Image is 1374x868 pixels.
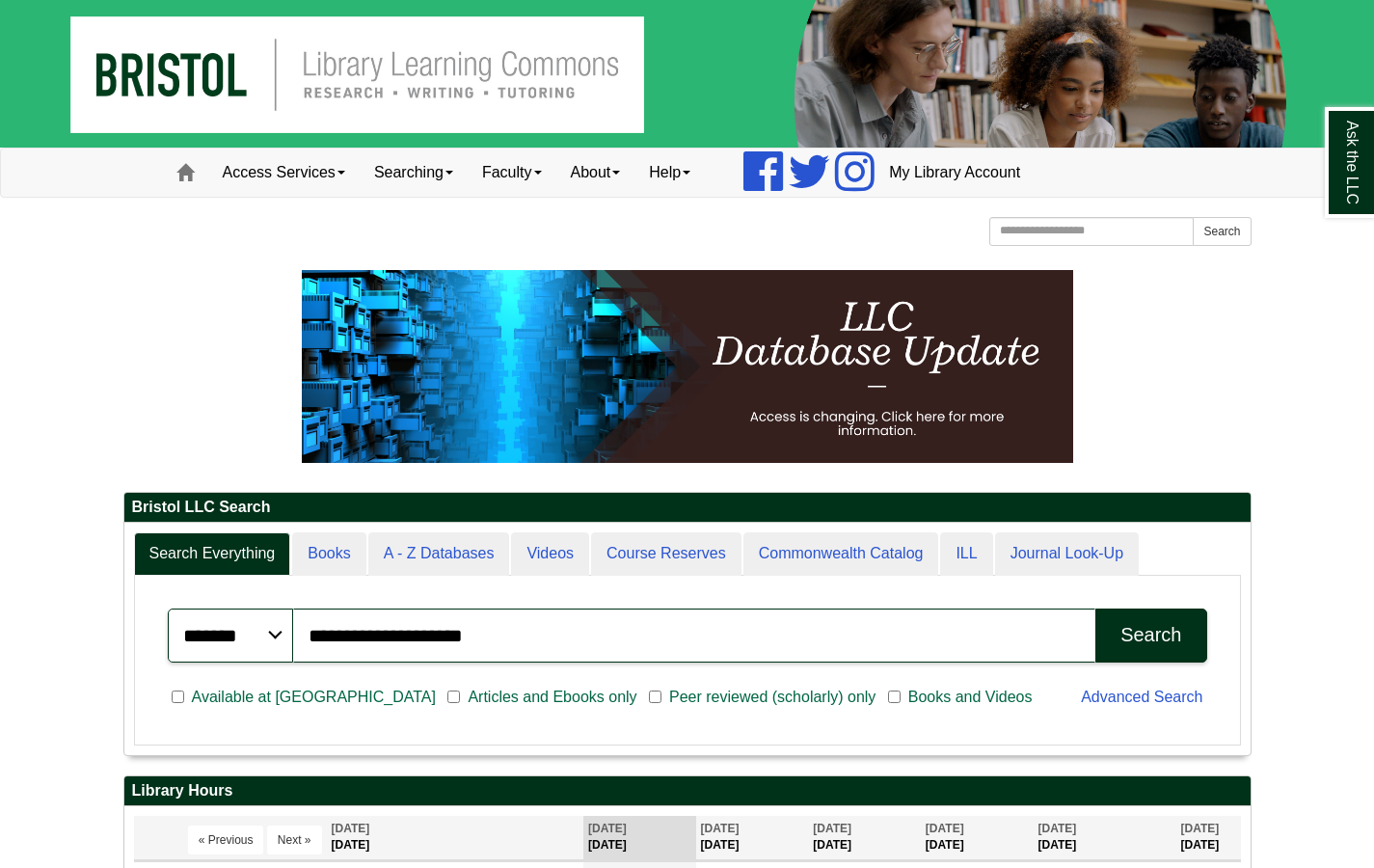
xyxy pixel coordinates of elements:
div: Search [1120,624,1181,646]
th: [DATE] [696,816,809,859]
button: Next » [267,826,322,854]
th: [DATE] [808,816,921,859]
a: Course Reserves [591,532,741,576]
span: Articles and Ebooks only [460,686,644,709]
a: ILL [940,532,992,576]
th: [DATE] [1033,816,1175,859]
a: Search Everything [134,532,291,576]
a: Faculty [468,149,556,197]
th: [DATE] [327,816,583,859]
th: [DATE] [921,816,1034,859]
img: HTML tutorial [302,270,1073,463]
span: [DATE] [588,822,627,835]
a: Commonwealth Catalog [743,532,939,576]
span: [DATE] [332,822,370,835]
span: [DATE] [1037,822,1076,835]
span: Books and Videos [901,686,1040,709]
a: Searching [360,149,468,197]
input: Available at [GEOGRAPHIC_DATA] [172,689,184,706]
a: Access Services [208,149,360,197]
a: Help [634,149,705,197]
a: Journal Look-Up [995,532,1139,576]
th: [DATE] [1176,816,1241,859]
a: A - Z Databases [368,532,510,576]
th: [DATE] [583,816,696,859]
span: [DATE] [813,822,851,835]
span: [DATE] [701,822,740,835]
input: Peer reviewed (scholarly) only [649,689,661,706]
a: My Library Account [875,149,1035,197]
span: Available at [GEOGRAPHIC_DATA] [184,686,444,709]
span: Peer reviewed (scholarly) only [661,686,883,709]
a: Advanced Search [1081,689,1202,705]
button: Search [1193,217,1251,246]
input: Books and Videos [888,689,901,706]
button: « Previous [188,826,264,854]
a: Books [292,532,365,576]
span: [DATE] [926,822,964,835]
a: About [556,149,635,197]
input: Articles and Ebooks only [447,689,460,706]
h2: Bristol LLC Search [124,493,1251,523]
a: Videos [511,532,589,576]
span: [DATE] [1181,822,1220,835]
button: Search [1095,609,1206,663]
h2: Library Hours [124,776,1251,806]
